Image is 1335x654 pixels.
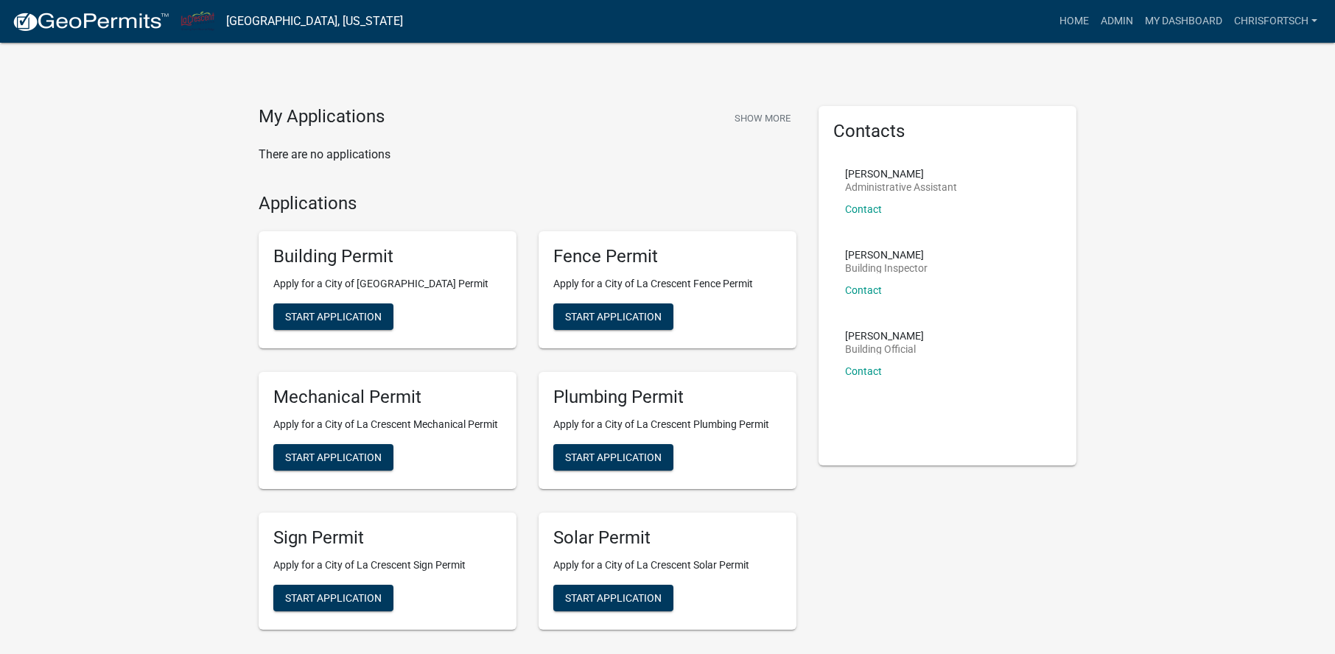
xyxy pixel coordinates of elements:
h5: Mechanical Permit [273,387,502,408]
button: Start Application [273,303,393,330]
h4: My Applications [259,106,385,128]
h5: Sign Permit [273,527,502,549]
wm-workflow-list-section: Applications [259,193,796,641]
a: Contact [845,203,882,215]
p: Building Inspector [845,263,928,273]
h5: Fence Permit [553,246,782,267]
p: Apply for a City of La Crescent Sign Permit [273,558,502,573]
p: There are no applications [259,146,796,163]
span: Start Application [565,451,662,463]
span: Start Application [565,311,662,323]
button: Start Application [553,303,673,330]
button: Start Application [553,444,673,471]
a: My Dashboard [1139,7,1228,35]
button: Start Application [553,585,673,611]
span: Start Application [285,311,382,323]
h5: Contacts [833,121,1062,142]
a: Contact [845,365,882,377]
span: Start Application [285,591,382,603]
p: Apply for a City of La Crescent Solar Permit [553,558,782,573]
p: Apply for a City of [GEOGRAPHIC_DATA] Permit [273,276,502,292]
p: [PERSON_NAME] [845,250,928,260]
h5: Plumbing Permit [553,387,782,408]
p: Apply for a City of La Crescent Fence Permit [553,276,782,292]
p: [PERSON_NAME] [845,169,957,179]
h4: Applications [259,193,796,214]
a: Admin [1095,7,1139,35]
button: Start Application [273,444,393,471]
img: City of La Crescent, Minnesota [181,11,214,31]
span: Start Application [565,591,662,603]
button: Start Application [273,585,393,611]
a: ChrisFortsch [1228,7,1323,35]
h5: Building Permit [273,246,502,267]
a: Contact [845,284,882,296]
button: Show More [729,106,796,130]
p: Apply for a City of La Crescent Plumbing Permit [553,417,782,432]
a: Home [1054,7,1095,35]
span: Start Application [285,451,382,463]
p: Administrative Assistant [845,182,957,192]
p: Building Official [845,344,924,354]
h5: Solar Permit [553,527,782,549]
p: Apply for a City of La Crescent Mechanical Permit [273,417,502,432]
p: [PERSON_NAME] [845,331,924,341]
a: [GEOGRAPHIC_DATA], [US_STATE] [226,9,403,34]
